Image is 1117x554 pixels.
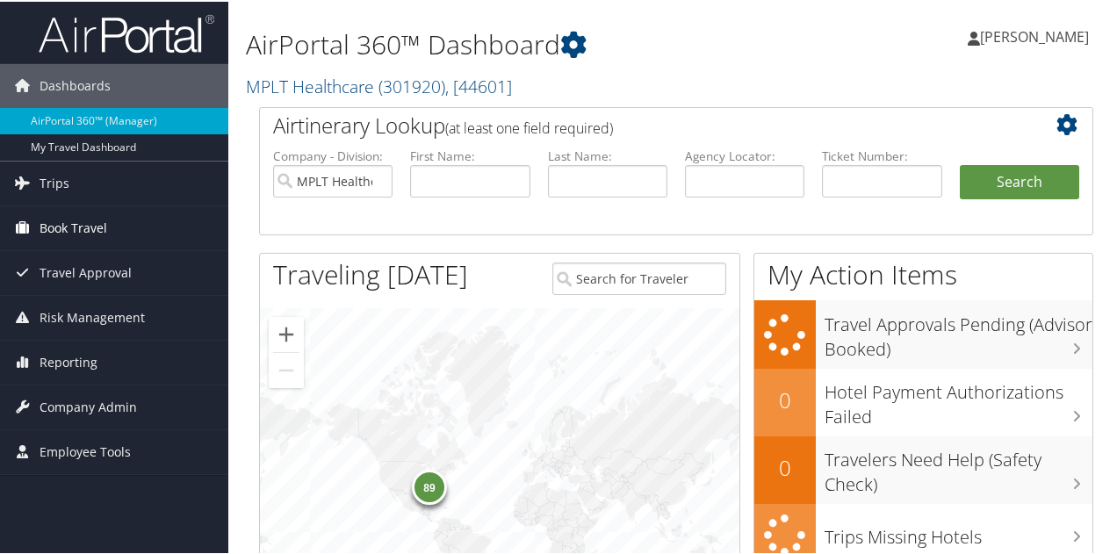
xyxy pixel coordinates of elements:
[40,428,131,472] span: Employee Tools
[40,160,69,204] span: Trips
[445,73,512,97] span: , [ 44601 ]
[40,339,97,383] span: Reporting
[754,255,1092,291] h1: My Action Items
[40,249,132,293] span: Travel Approval
[548,146,667,163] label: Last Name:
[269,351,304,386] button: Zoom out
[825,302,1092,360] h3: Travel Approvals Pending (Advisor Booked)
[410,146,530,163] label: First Name:
[968,9,1106,61] a: [PERSON_NAME]
[825,514,1092,548] h3: Trips Missing Hotels
[960,163,1079,198] button: Search
[552,261,725,293] input: Search for Traveler
[445,117,613,136] span: (at least one field required)
[40,384,137,428] span: Company Admin
[754,435,1092,502] a: 0Travelers Need Help (Safety Check)
[269,315,304,350] button: Zoom in
[246,25,819,61] h1: AirPortal 360™ Dashboard
[273,255,468,291] h1: Traveling [DATE]
[273,109,1010,139] h2: Airtinerary Lookup
[40,205,107,248] span: Book Travel
[754,367,1092,435] a: 0Hotel Payment Authorizations Failed
[39,11,214,53] img: airportal-logo.png
[685,146,804,163] label: Agency Locator:
[822,146,941,163] label: Ticket Number:
[378,73,445,97] span: ( 301920 )
[980,25,1089,45] span: [PERSON_NAME]
[754,299,1092,366] a: Travel Approvals Pending (Advisor Booked)
[825,437,1092,495] h3: Travelers Need Help (Safety Check)
[246,73,512,97] a: MPLT Healthcare
[40,294,145,338] span: Risk Management
[412,468,447,503] div: 89
[40,62,111,106] span: Dashboards
[754,451,816,481] h2: 0
[754,384,816,414] h2: 0
[273,146,393,163] label: Company - Division:
[825,370,1092,428] h3: Hotel Payment Authorizations Failed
